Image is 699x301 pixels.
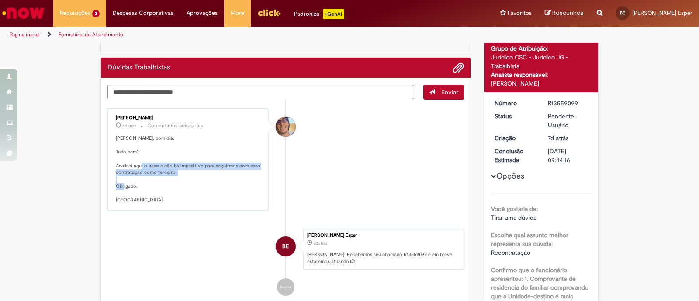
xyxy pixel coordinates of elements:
div: [PERSON_NAME] [491,79,592,88]
span: Recontratação [491,249,530,256]
span: 6d atrás [122,123,136,128]
span: Rascunhos [552,9,584,17]
img: ServiceNow [1,4,46,22]
button: Adicionar anexos [453,62,464,73]
div: Jurídico CSC - Jurídico JG - Trabalhista [491,53,592,70]
div: Barbara Fernandes Perez Esper [276,236,296,256]
div: 23/09/2025 13:44:12 [548,134,588,142]
span: Despesas Corporativas [113,9,173,17]
span: Favoritos [508,9,532,17]
div: Pedro Henrique De Oliveira Alves [276,117,296,137]
b: Você gostaria de: [491,205,538,213]
span: 7d atrás [314,241,327,246]
div: Pendente Usuário [548,112,588,129]
div: Grupo de Atribuição: [491,44,592,53]
ul: Trilhas de página [7,27,460,43]
span: BE [620,10,625,16]
a: Página inicial [10,31,40,38]
span: BE [282,236,289,257]
span: Enviar [441,88,458,96]
span: More [231,9,244,17]
time: 23/09/2025 13:44:12 [548,134,568,142]
textarea: Digite sua mensagem aqui... [107,85,414,100]
dt: Conclusão Estimada [488,147,542,164]
span: Tirar uma dúvida [491,214,536,221]
span: 3 [92,10,100,17]
dt: Status [488,112,542,121]
b: Escolha qual assunto melhor representa sua dúvida: [491,231,568,248]
img: click_logo_yellow_360x200.png [257,6,281,19]
time: 23/09/2025 13:44:12 [314,241,327,246]
dt: Número [488,99,542,107]
p: +GenAi [323,9,344,19]
a: Rascunhos [545,9,584,17]
div: Analista responsável: [491,70,592,79]
div: [PERSON_NAME] Esper [307,233,459,238]
dt: Criação [488,134,542,142]
p: [PERSON_NAME]! Recebemos seu chamado R13559099 e em breve estaremos atuando. [307,251,459,265]
span: 7d atrás [548,134,568,142]
span: Requisições [60,9,90,17]
p: [PERSON_NAME], bom dia. Tudo bem? Analisei aqui o caso e não há impeditivo para seguirmos com ess... [116,135,261,204]
span: [PERSON_NAME] Esper [632,9,692,17]
a: Formulário de Atendimento [59,31,123,38]
span: Aprovações [187,9,218,17]
div: [PERSON_NAME] [116,115,261,121]
button: Enviar [423,85,464,100]
time: 24/09/2025 09:39:09 [122,123,136,128]
small: Comentários adicionais [147,122,203,129]
div: [DATE] 09:44:16 [548,147,588,164]
li: Barbara Fernandes Perez Esper [107,228,464,270]
div: Padroniza [294,9,344,19]
div: R13559099 [548,99,588,107]
h2: Dúvidas Trabalhistas Histórico de tíquete [107,64,170,72]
